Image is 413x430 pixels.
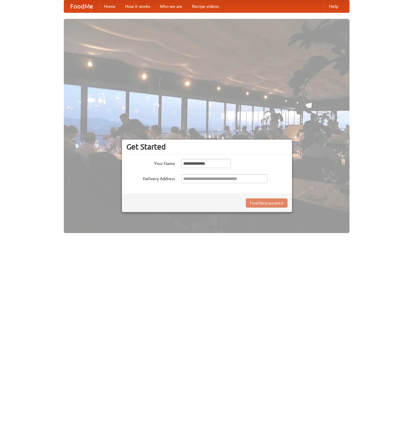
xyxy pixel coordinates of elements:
[155,0,187,12] a: Who we are
[246,198,287,208] button: Find Restaurants!
[120,0,155,12] a: How it works
[99,0,120,12] a: Home
[187,0,224,12] a: Recipe videos
[64,0,99,12] a: FoodMe
[324,0,343,12] a: Help
[126,159,175,167] label: Your Name
[126,142,287,151] h3: Get Started
[126,174,175,182] label: Delivery Address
